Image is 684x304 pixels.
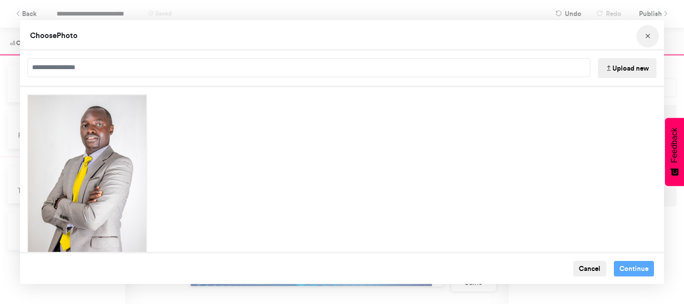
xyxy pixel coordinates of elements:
button: Continue [614,261,654,277]
button: Feedback - Show survey [665,118,684,186]
div: Choose Image [20,20,664,284]
button: Upload new [598,58,656,78]
iframe: Drift Widget Chat Controller [634,254,672,292]
span: Choose Photo [30,31,78,40]
span: Feedback [670,128,679,163]
button: Cancel [573,261,606,277]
